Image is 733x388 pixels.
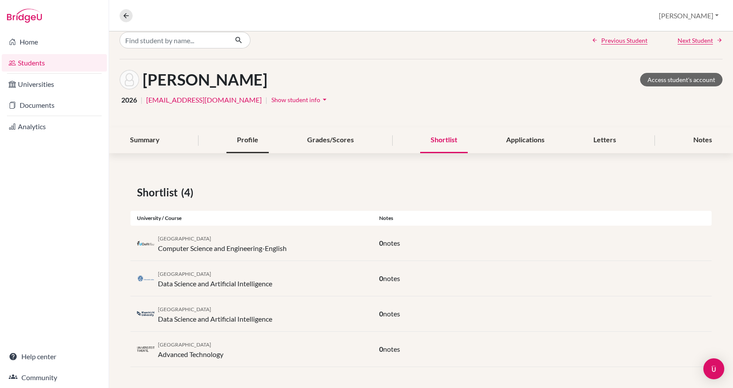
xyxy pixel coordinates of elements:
[2,76,107,93] a: Universities
[137,185,181,200] span: Shortlist
[158,271,211,277] span: [GEOGRAPHIC_DATA]
[158,233,287,254] div: Computer Science and Engineering-English
[379,274,383,282] span: 0
[655,7,723,24] button: [PERSON_NAME]
[158,341,211,348] span: [GEOGRAPHIC_DATA]
[2,348,107,365] a: Help center
[146,95,262,105] a: [EMAIL_ADDRESS][DOMAIN_NAME]
[373,214,712,222] div: Notes
[137,311,154,317] img: nl_maa_omvxt46b.png
[158,339,223,360] div: Advanced Technology
[640,73,723,86] a: Access student's account
[2,118,107,135] a: Analytics
[120,70,139,89] img: András Eigler's avatar
[158,268,272,289] div: Data Science and Artificial Intelligence
[2,33,107,51] a: Home
[271,96,320,103] span: Show student info
[383,345,400,353] span: notes
[583,127,627,153] div: Letters
[2,54,107,72] a: Students
[678,36,713,45] span: Next Student
[271,93,329,106] button: Show student infoarrow_drop_down
[2,96,107,114] a: Documents
[130,214,373,222] div: University / Course
[496,127,555,153] div: Applications
[703,358,724,379] div: Open Intercom Messenger
[383,274,400,282] span: notes
[2,369,107,386] a: Community
[379,239,383,247] span: 0
[143,70,267,89] h1: [PERSON_NAME]
[137,346,154,353] img: nl_twe_glqqiriu.png
[137,275,154,282] img: nl_lei_oonydk7g.png
[678,36,723,45] a: Next Student
[120,127,170,153] div: Summary
[320,95,329,104] i: arrow_drop_down
[601,36,647,45] span: Previous Student
[226,127,269,153] div: Profile
[592,36,647,45] a: Previous Student
[158,303,272,324] div: Data Science and Artificial Intelligence
[379,345,383,353] span: 0
[265,95,267,105] span: |
[420,127,468,153] div: Shortlist
[158,306,211,312] span: [GEOGRAPHIC_DATA]
[683,127,723,153] div: Notes
[120,32,228,48] input: Find student by name...
[121,95,137,105] span: 2026
[379,309,383,318] span: 0
[140,95,143,105] span: |
[383,309,400,318] span: notes
[297,127,364,153] div: Grades/Scores
[7,9,42,23] img: Bridge-U
[137,240,154,247] img: nl_del_z3hjdhnm.png
[181,185,197,200] span: (4)
[158,235,211,242] span: [GEOGRAPHIC_DATA]
[383,239,400,247] span: notes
